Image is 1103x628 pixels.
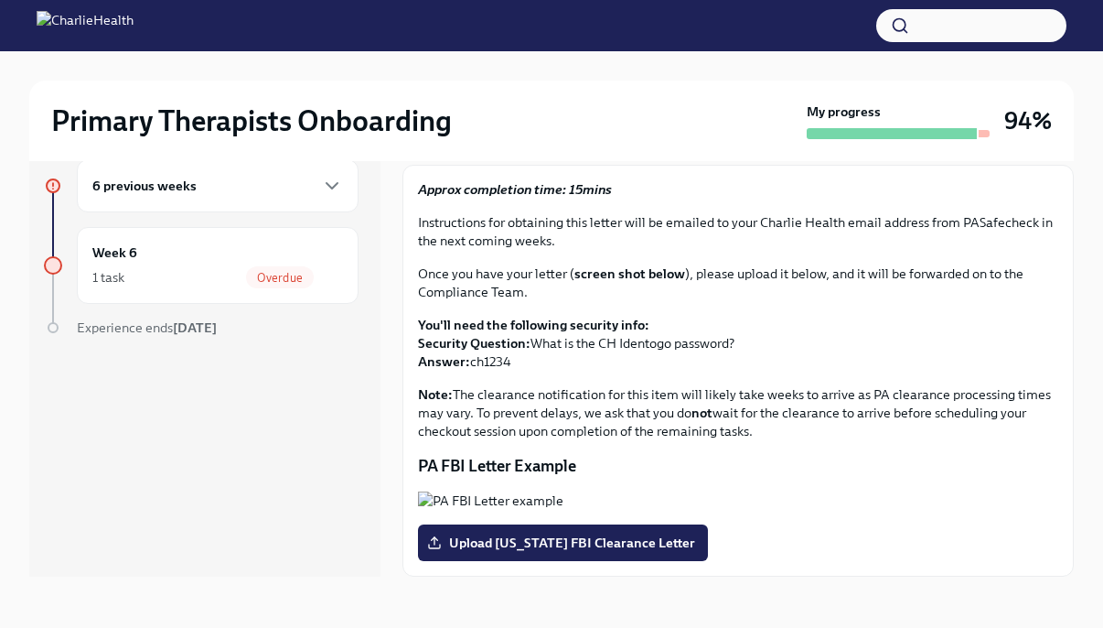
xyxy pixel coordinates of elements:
label: Upload [US_STATE] FBI Clearance Letter [418,525,708,561]
span: Upload [US_STATE] FBI Clearance Letter [431,534,695,552]
span: Overdue [246,271,314,285]
button: Zoom image [418,492,1058,510]
strong: screen shot below [574,265,685,282]
p: What is the CH Identogo password? ch1234 [418,316,1058,371]
span: Experience ends [77,319,217,336]
strong: Note: [418,386,453,403]
strong: Answer: [418,353,470,370]
div: 6 previous weeks [77,159,359,212]
p: The clearance notification for this item will likely take weeks to arrive as PA clearance process... [418,385,1058,440]
h2: Primary Therapists Onboarding [51,103,452,139]
img: CharlieHealth [37,11,134,40]
strong: [DATE] [173,319,217,336]
div: 1 task [92,268,124,287]
p: PA FBI Letter Example [418,455,1058,477]
strong: not [691,405,712,421]
p: Instructions for obtaining this letter will be emailed to your Charlie Health email address from ... [418,213,1058,250]
strong: You'll need the following security info: [418,317,649,333]
h6: Week 6 [92,243,137,263]
strong: Approx completion time: 15mins [418,181,612,198]
strong: My progress [807,103,881,121]
strong: Security Question: [418,335,530,352]
h6: 6 previous weeks [92,176,197,196]
a: Week 61 taskOverdue [44,227,359,304]
p: Once you have your letter ( ), please upload it below, and it will be forwarded on to the Complia... [418,265,1058,301]
h3: 94% [1004,104,1052,137]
